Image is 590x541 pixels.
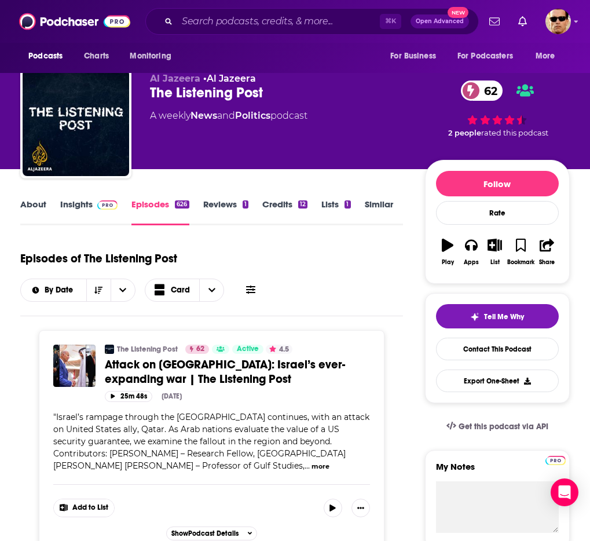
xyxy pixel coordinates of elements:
input: Search podcasts, credits, & more... [177,12,380,31]
span: For Podcasters [457,48,513,64]
span: and [217,110,235,121]
span: Get this podcast via API [459,422,548,432]
a: Active [232,345,263,354]
a: The Listening Post [117,345,178,354]
a: 62 [185,345,209,354]
span: rated this podcast [481,129,548,137]
div: [DATE] [162,392,182,400]
img: The Listening Post [105,345,114,354]
span: Tell Me Why [484,312,524,321]
button: Apps [460,231,483,273]
span: Charts [84,48,109,64]
button: Follow [436,171,559,196]
button: 25m 48s [105,391,152,402]
button: open menu [382,45,450,67]
a: Al Jazeera [207,73,256,84]
a: Contact This Podcast [436,338,559,360]
button: ShowPodcast Details [166,527,258,540]
img: User Profile [545,9,571,34]
span: " [53,412,369,471]
div: Bookmark [507,259,534,266]
span: Card [171,286,190,294]
div: 1 [243,200,248,209]
div: Open Intercom Messenger [551,478,578,506]
img: Podchaser - Follow, Share and Rate Podcasts [19,10,130,32]
img: Podchaser Pro [545,456,566,465]
button: Open AdvancedNew [411,14,469,28]
span: Podcasts [28,48,63,64]
a: InsightsPodchaser Pro [60,199,118,225]
img: tell me why sparkle [470,312,479,321]
button: 4.5 [266,345,292,354]
button: Choose View [145,279,225,302]
button: open menu [527,45,570,67]
h2: Choose List sort [20,279,135,302]
a: Charts [76,45,116,67]
button: open menu [21,286,86,294]
span: Show Podcast Details [171,529,239,538]
button: Show profile menu [545,9,571,34]
span: Al Jazeera [150,73,200,84]
button: more [312,462,329,471]
label: My Notes [436,461,559,481]
a: Lists1 [321,199,350,225]
div: A weekly podcast [150,109,307,123]
span: 2 people [448,129,481,137]
span: • [203,73,256,84]
div: Apps [464,259,479,266]
button: open menu [450,45,530,67]
div: 62 2 peoplerated this podcast [425,73,570,145]
div: 626 [175,200,189,209]
span: Attack on [GEOGRAPHIC_DATA]: Israel’s ever-expanding war | The Listening Post [105,357,345,386]
img: Podchaser Pro [97,200,118,210]
a: Pro website [545,454,566,465]
button: Play [436,231,460,273]
a: News [190,110,217,121]
a: Episodes626 [131,199,189,225]
button: open menu [122,45,186,67]
span: ⌘ K [380,14,401,29]
button: Bookmark [507,231,535,273]
a: 62 [461,81,503,101]
div: Search podcasts, credits, & more... [145,8,479,35]
h1: Episodes of The Listening Post [20,251,177,266]
div: 12 [298,200,307,209]
a: Credits12 [262,199,307,225]
a: Get this podcast via API [437,412,558,441]
button: List [483,231,507,273]
span: Open Advanced [416,19,464,24]
div: 1 [345,200,350,209]
button: Show More Button [54,499,114,517]
a: Attack on Qatar: Israel’s ever-expanding war | The Listening Post [53,345,96,387]
a: Reviews1 [203,199,248,225]
div: List [490,259,500,266]
span: 62 [472,81,503,101]
button: open menu [111,279,135,301]
span: More [536,48,555,64]
a: Attack on [GEOGRAPHIC_DATA]: Israel’s ever-expanding war | The Listening Post [105,357,370,386]
button: Sort Direction [86,279,111,301]
span: Active [237,343,259,355]
span: ... [305,460,310,471]
button: Share [535,231,559,273]
a: About [20,199,46,225]
a: Similar [365,199,393,225]
div: Share [539,259,555,266]
a: Show notifications dropdown [514,12,532,31]
img: The Listening Post [23,70,129,176]
div: Rate [436,201,559,225]
span: By Date [45,286,77,294]
span: New [448,7,468,18]
button: Export One-Sheet [436,370,559,392]
button: Show More Button [351,499,370,517]
button: open menu [20,45,78,67]
button: tell me why sparkleTell Me Why [436,304,559,328]
a: Politics [235,110,270,121]
span: Israel’s rampage through the [GEOGRAPHIC_DATA] continues, with an attack on United States ally, Q... [53,412,369,471]
span: Logged in as karldevries [545,9,571,34]
a: Show notifications dropdown [485,12,504,31]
